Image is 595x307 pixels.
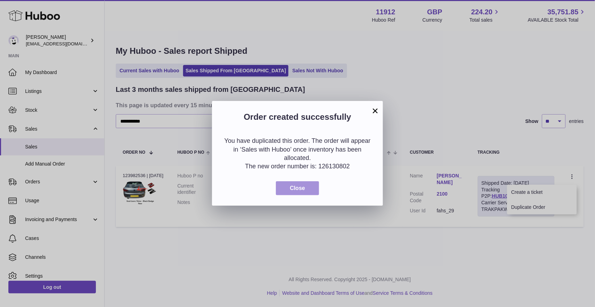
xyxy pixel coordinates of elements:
span: Close [290,185,305,191]
p: The new order number is: 126130802 [223,162,372,170]
h2: Order created successfully [223,111,372,126]
button: Close [276,181,319,196]
p: You have duplicated this order. The order will appear in ‘Sales with Huboo’ once inventory has be... [223,137,372,162]
button: × [371,107,379,115]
